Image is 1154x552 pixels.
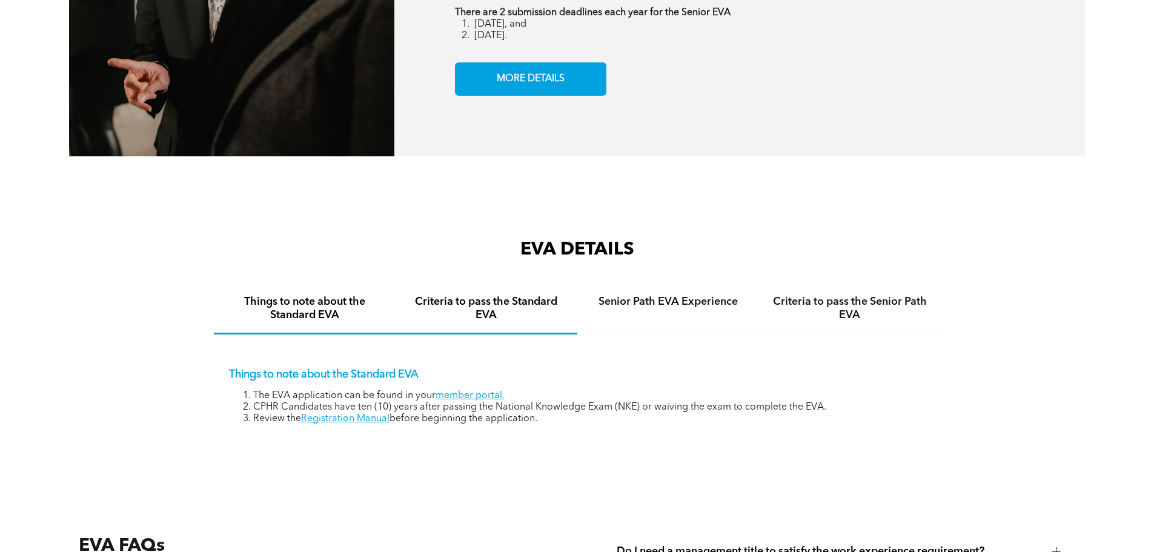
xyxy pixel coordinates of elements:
h4: Senior Path EVA Experience [588,295,748,308]
span: MORE DETAILS [492,67,569,91]
span: [DATE], and [474,19,526,29]
a: MORE DETAILS [455,62,606,96]
h4: Things to note about the Standard EVA [225,295,385,322]
h4: Criteria to pass the Standard EVA [406,295,566,322]
li: The EVA application can be found in your [253,390,926,402]
span: [DATE]. [474,31,507,41]
span: EVA DETAILS [520,241,634,259]
p: Things to note about the Standard EVA [229,368,926,381]
li: Review the before beginning the application. [253,413,926,425]
li: CPHR Candidates have ten (10) years after passing the National Knowledge Exam (NKE) or waiving th... [253,402,926,413]
h4: Criteria to pass the Senior Path EVA [770,295,930,322]
a: member portal. [436,391,505,401]
a: Registration Manual [301,414,390,424]
strong: There are 2 submission deadlines each year for the Senior EVA [455,8,731,18]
